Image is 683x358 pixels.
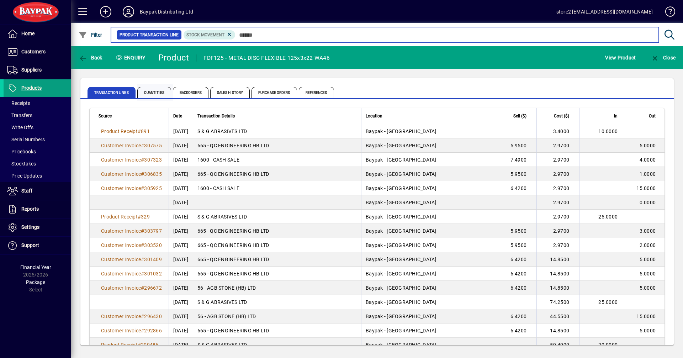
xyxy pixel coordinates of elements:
[636,185,656,191] span: 15.0000
[7,173,42,179] span: Price Updates
[141,271,144,277] span: #
[77,28,104,41] button: Filter
[4,200,71,218] a: Reports
[4,109,71,121] a: Transfers
[99,127,152,135] a: Product Receipt#891
[26,279,45,285] span: Package
[169,153,193,167] td: [DATE]
[169,309,193,323] td: [DATE]
[173,112,182,120] span: Date
[513,112,526,120] span: Sell ($)
[4,237,71,254] a: Support
[193,323,361,338] td: 665 - QC ENGINEERING HB LTD
[141,257,144,262] span: #
[71,51,110,64] app-page-header-button: Back
[640,285,656,291] span: 5.0000
[79,55,102,60] span: Back
[536,167,579,181] td: 2.9700
[494,181,536,195] td: 6.4200
[660,1,674,25] a: Knowledge Base
[21,242,39,248] span: Support
[101,328,141,333] span: Customer Invoice
[193,267,361,281] td: 665 - QC ENGINEERING HB LTD
[366,242,436,248] span: Baypak - [GEOGRAPHIC_DATA]
[144,328,162,333] span: 292866
[494,323,536,338] td: 6.4200
[4,133,71,146] a: Serial Numbers
[193,181,361,195] td: 1600 - CASH SALE
[4,25,71,43] a: Home
[651,55,676,60] span: Close
[299,87,334,98] span: References
[366,112,382,120] span: Location
[99,284,164,292] a: Customer Invoice#296672
[536,323,579,338] td: 14.8500
[101,228,141,234] span: Customer Invoice
[494,309,536,323] td: 6.4200
[643,51,683,64] app-page-header-button: Close enquiry
[252,87,297,98] span: Purchase Orders
[99,112,112,120] span: Source
[4,158,71,170] a: Stocktakes
[169,295,193,309] td: [DATE]
[536,252,579,267] td: 14.8500
[141,171,144,177] span: #
[144,171,162,177] span: 306835
[141,128,150,134] span: 891
[4,146,71,158] a: Pricebooks
[99,341,161,349] a: Product Receipt#200486
[144,285,162,291] span: 296672
[536,224,579,238] td: 2.9700
[536,267,579,281] td: 14.8500
[193,281,361,295] td: 56 - AGB STONE (HB) LTD
[186,32,224,37] span: Stock movement
[554,112,569,120] span: Cost ($)
[536,153,579,167] td: 2.9700
[21,206,39,212] span: Reports
[21,49,46,54] span: Customers
[494,167,536,181] td: 5.9500
[193,238,361,252] td: 665 - QC ENGINEERING HB LTD
[7,161,36,167] span: Stocktakes
[598,299,618,305] span: 25.0000
[158,52,189,63] div: Product
[173,87,208,98] span: Backorders
[366,271,436,277] span: Baypak - [GEOGRAPHIC_DATA]
[4,182,71,200] a: Staff
[144,314,162,319] span: 296430
[4,170,71,182] a: Price Updates
[494,224,536,238] td: 5.9500
[141,314,144,319] span: #
[193,338,361,352] td: S & G ABRASIVES LTD
[99,142,164,149] a: Customer Invoice#307575
[7,112,32,118] span: Transfers
[99,256,164,263] a: Customer Invoice#301409
[494,138,536,153] td: 5.9500
[598,214,618,220] span: 25.0000
[605,52,636,63] span: View Product
[7,137,45,142] span: Serial Numbers
[536,281,579,295] td: 14.8500
[101,314,141,319] span: Customer Invoice
[366,157,436,163] span: Baypak - [GEOGRAPHIC_DATA]
[210,87,250,98] span: Sales History
[169,323,193,338] td: [DATE]
[144,228,162,234] span: 303797
[169,338,193,352] td: [DATE]
[169,181,193,195] td: [DATE]
[21,85,42,91] span: Products
[636,314,656,319] span: 15.0000
[640,157,656,163] span: 4.0000
[141,285,144,291] span: #
[649,51,677,64] button: Close
[138,128,141,134] span: #
[101,242,141,248] span: Customer Invoice
[144,157,162,163] span: 307323
[21,224,39,230] span: Settings
[137,87,171,98] span: Quantities
[101,143,141,148] span: Customer Invoice
[101,285,141,291] span: Customer Invoice
[640,257,656,262] span: 5.0000
[7,149,36,154] span: Pricebooks
[603,51,637,64] button: View Product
